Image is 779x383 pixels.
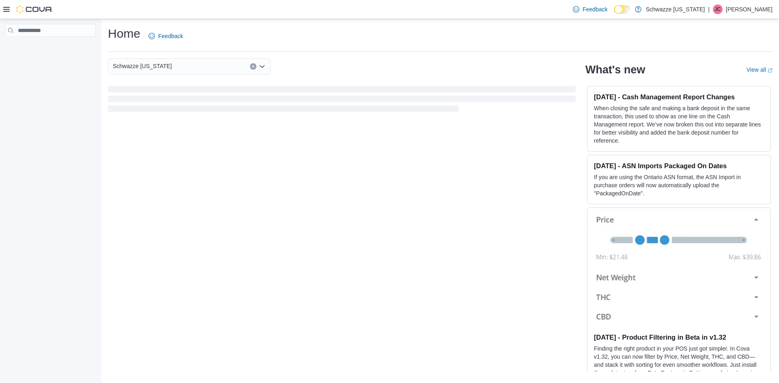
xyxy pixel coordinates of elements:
h3: [DATE] - Cash Management Report Changes [594,93,764,101]
p: | [708,4,710,14]
em: Beta Features [647,370,683,376]
p: [PERSON_NAME] [726,4,773,14]
input: Dark Mode [614,5,631,14]
h2: What's new [585,63,645,76]
button: Open list of options [259,63,265,70]
h3: [DATE] - ASN Imports Packaged On Dates [594,162,764,170]
p: When closing the safe and making a bank deposit in the same transaction, this used to show as one... [594,104,764,145]
svg: External link [768,68,773,73]
span: Feedback [583,5,607,13]
h1: Home [108,26,140,42]
p: If you are using the Ontario ASN format, the ASN Import in purchase orders will now automatically... [594,173,764,197]
span: Schwazze [US_STATE] [113,61,172,71]
h3: [DATE] - Product Filtering in Beta in v1.32 [594,333,764,341]
div: Justin Cleer [713,4,723,14]
span: Feedback [158,32,183,40]
a: View allExternal link [747,66,773,73]
a: Feedback [145,28,186,44]
span: Loading [108,88,576,113]
a: Feedback [570,1,611,17]
img: Cova [16,5,53,13]
button: Clear input [250,63,256,70]
p: Schwazze [US_STATE] [646,4,705,14]
span: JC [715,4,721,14]
nav: Complex example [5,39,96,58]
